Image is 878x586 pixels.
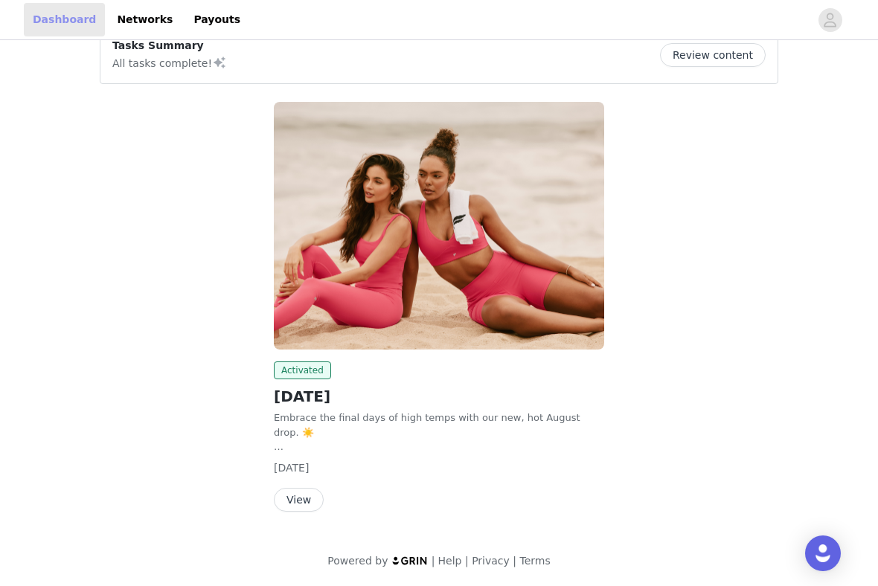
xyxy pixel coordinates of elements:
[823,8,837,32] div: avatar
[24,3,105,36] a: Dashboard
[519,555,550,567] a: Terms
[274,495,324,506] a: View
[274,462,309,474] span: [DATE]
[432,555,435,567] span: |
[438,555,462,567] a: Help
[513,555,516,567] span: |
[465,555,469,567] span: |
[112,54,227,71] p: All tasks complete!
[185,3,249,36] a: Payouts
[391,556,429,565] img: logo
[274,102,604,350] img: Fabletics
[274,410,604,439] p: Embrace the final days of high temps with our new, hot August drop. ☀️
[274,385,604,408] h2: [DATE]
[327,555,388,567] span: Powered by
[108,3,182,36] a: Networks
[112,38,227,54] p: Tasks Summary
[805,535,841,571] div: Open Intercom Messenger
[274,488,324,512] button: View
[660,43,766,67] button: Review content
[472,555,510,567] a: Privacy
[274,361,331,379] span: Activated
